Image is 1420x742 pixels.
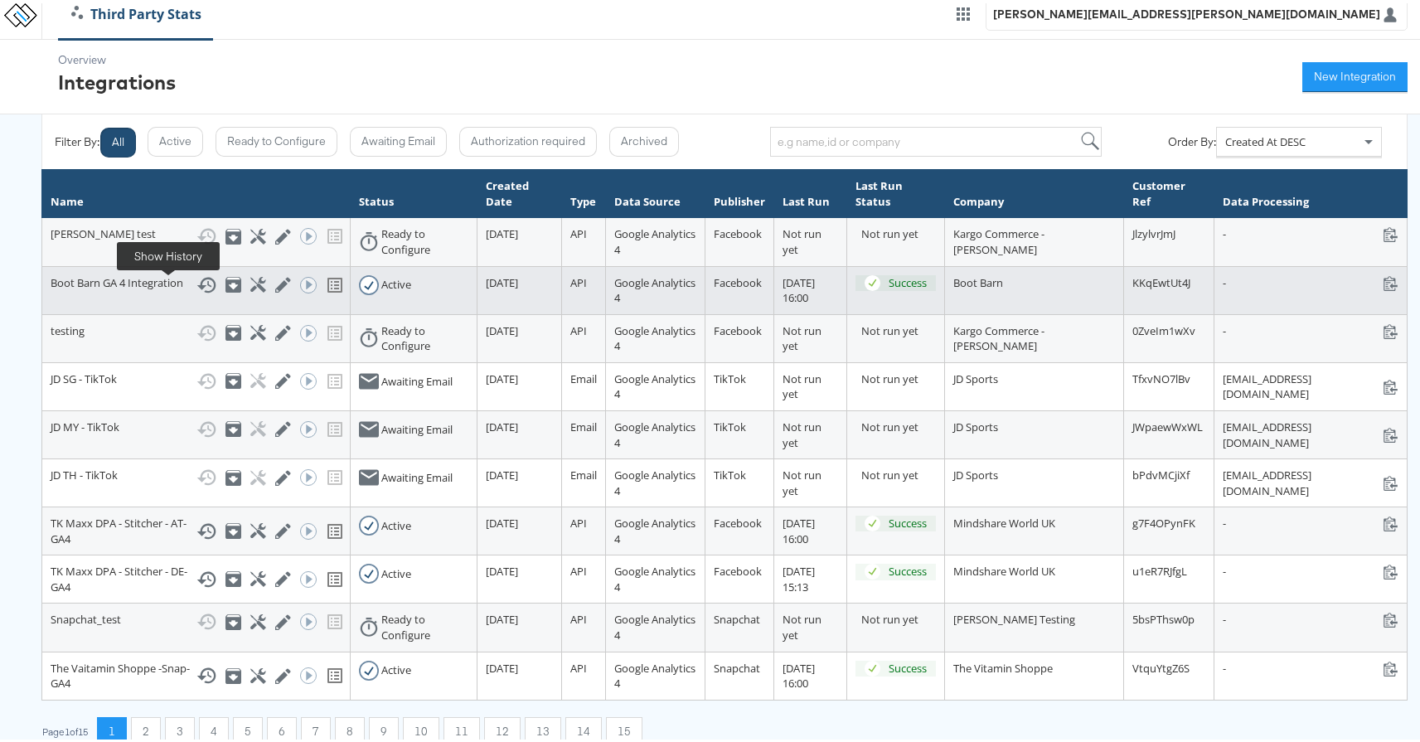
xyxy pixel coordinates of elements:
div: Order By: [1168,131,1216,147]
span: JD Sports [953,368,998,383]
div: - [1223,512,1398,528]
span: TfxvNO7lBv [1132,368,1190,383]
div: Active [381,659,411,675]
div: Snapchat_test [51,609,342,628]
div: testing [51,320,342,340]
span: Google Analytics 4 [614,272,695,303]
span: Mindshare World UK [953,512,1055,527]
span: Facebook [714,272,762,287]
div: [EMAIL_ADDRESS][DOMAIN_NAME] [1223,464,1398,495]
span: [DATE] 16:00 [783,512,815,543]
span: [DATE] [486,560,518,575]
span: TikTok [714,464,746,479]
span: Google Analytics 4 [614,368,695,399]
th: Status [351,167,477,215]
span: Mindshare World UK [953,560,1055,575]
div: Page 1 of 15 [41,723,89,735]
span: Not run yet [783,609,821,639]
th: Last Run Status [846,167,944,215]
div: [PERSON_NAME][EMAIL_ADDRESS][PERSON_NAME][DOMAIN_NAME] [993,3,1380,19]
button: Awaiting Email [350,124,447,153]
div: Awaiting Email [381,467,453,483]
span: Not run yet [783,223,821,254]
div: Ready to Configure [381,223,468,254]
button: Active [148,124,203,153]
div: Awaiting Email [381,419,453,434]
th: Name [42,167,351,215]
span: JWpaewWxWL [1132,416,1203,431]
div: - [1223,223,1398,239]
div: Success [889,560,927,576]
span: bPdvMCjiXf [1132,464,1190,479]
div: Not run yet [861,320,936,336]
span: API [570,560,587,575]
span: Email [570,416,597,431]
span: Boot Barn [953,272,1003,287]
div: Filter By: [55,131,99,147]
span: [DATE] 16:00 [783,272,815,303]
span: Snapchat [714,609,760,623]
span: TikTok [714,368,746,383]
div: Boot Barn GA 4 Integration [51,272,342,292]
button: Show History [196,272,213,292]
span: Google Analytics 4 [614,464,695,495]
div: Not run yet [861,368,936,384]
span: [PERSON_NAME] Testing [953,609,1075,623]
span: [DATE] [486,272,518,287]
div: Ready to Configure [381,320,468,351]
div: [EMAIL_ADDRESS][DOMAIN_NAME] [1223,416,1398,447]
div: Integrations [58,65,176,93]
div: JD SG - TikTok [51,368,342,388]
span: [DATE] [486,416,518,431]
div: - [1223,272,1398,288]
svg: View missing tracking codes [325,662,345,682]
span: [DATE] 16:00 [783,657,815,688]
span: Facebook [714,223,762,238]
span: API [570,320,587,335]
div: Active [381,515,411,531]
th: Data Source [606,167,705,215]
span: API [570,609,587,623]
div: [PERSON_NAME] test [51,223,342,243]
div: The Vaitamin Shoppe -Snap-GA4 [51,657,342,688]
span: Kargo Commerce - [PERSON_NAME] [953,320,1044,351]
span: 0ZveIm1wXv [1132,320,1195,335]
div: JD TH - TikTok [51,464,342,484]
span: [DATE] [486,368,518,383]
div: - [1223,657,1398,673]
span: JD Sports [953,464,998,479]
th: Company [945,167,1123,215]
th: Data Processing [1214,167,1407,215]
span: Google Analytics 4 [614,416,695,447]
svg: View missing tracking codes [325,518,345,538]
div: Not run yet [861,609,936,624]
div: [EMAIL_ADDRESS][DOMAIN_NAME] [1223,368,1398,399]
div: Not run yet [861,464,936,480]
div: Success [889,512,927,528]
div: - [1223,609,1398,624]
div: Awaiting Email [381,371,453,386]
span: Kargo Commerce - [PERSON_NAME] [953,223,1044,254]
span: [DATE] [486,609,518,623]
input: e.g name,id or company [770,124,1102,153]
span: API [570,512,587,527]
span: Facebook [714,512,762,527]
div: TK Maxx DPA - Stitcher - AT-GA4 [51,512,342,543]
div: TK Maxx DPA - Stitcher - DE-GA4 [51,560,342,591]
div: Success [889,272,927,288]
svg: View missing tracking codes [325,566,345,586]
div: JD MY - TikTok [51,416,342,436]
span: KKqEwtUt4J [1132,272,1190,287]
span: Not run yet [783,464,821,495]
th: Type [562,167,606,215]
button: New Integration [1302,59,1408,89]
span: Google Analytics 4 [614,223,695,254]
svg: View missing tracking codes [325,272,345,292]
div: Not run yet [861,416,936,432]
button: Archived [609,124,679,153]
span: [DATE] [486,464,518,479]
button: Authorization required [459,124,597,153]
span: [DATE] [486,223,518,238]
span: [DATE] 15:13 [783,560,815,591]
span: API [570,223,587,238]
